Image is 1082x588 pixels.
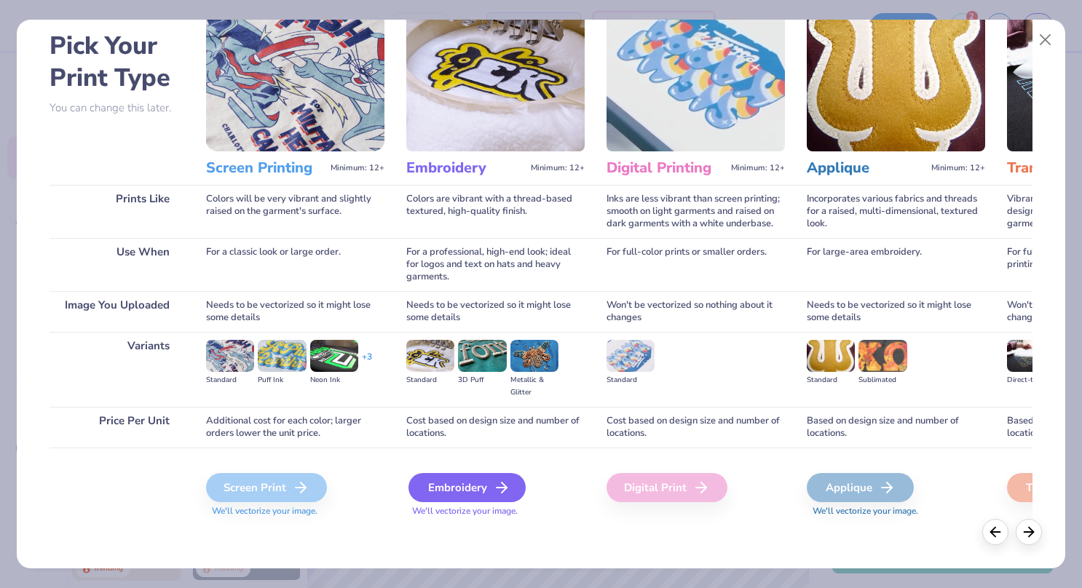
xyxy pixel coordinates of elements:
[406,374,454,386] div: Standard
[607,374,655,386] div: Standard
[258,340,306,372] img: Puff Ink
[858,374,907,386] div: Sublimated
[807,291,985,332] div: Needs to be vectorized so it might lose some details
[731,163,785,173] span: Minimum: 12+
[206,185,384,238] div: Colors will be very vibrant and slightly raised on the garment's surface.
[50,102,184,114] p: You can change this later.
[50,291,184,332] div: Image You Uploaded
[406,185,585,238] div: Colors are vibrant with a thread-based textured, high-quality finish.
[50,407,184,448] div: Price Per Unit
[807,374,855,386] div: Standard
[807,1,985,151] img: Applique
[607,340,655,372] img: Standard
[406,159,525,178] h3: Embroidery
[406,1,585,151] img: Embroidery
[206,473,327,502] div: Screen Print
[807,185,985,238] div: Incorporates various fabrics and threads for a raised, multi-dimensional, textured look.
[206,238,384,291] div: For a classic look or large order.
[206,1,384,151] img: Screen Printing
[531,163,585,173] span: Minimum: 12+
[50,332,184,407] div: Variants
[458,374,506,386] div: 3D Puff
[807,505,985,517] span: We'll vectorize your image.
[607,473,727,502] div: Digital Print
[406,291,585,332] div: Needs to be vectorized so it might lose some details
[607,185,785,238] div: Inks are less vibrant than screen printing; smooth on light garments and raised on dark garments ...
[807,238,985,291] div: For large-area embroidery.
[362,351,372,376] div: + 3
[510,374,558,399] div: Metallic & Glitter
[206,407,384,448] div: Additional cost for each color; larger orders lower the unit price.
[510,340,558,372] img: Metallic & Glitter
[807,473,914,502] div: Applique
[406,505,585,517] span: We'll vectorize your image.
[206,159,325,178] h3: Screen Printing
[607,159,725,178] h3: Digital Printing
[50,238,184,291] div: Use When
[206,505,384,517] span: We'll vectorize your image.
[607,291,785,332] div: Won't be vectorized so nothing about it changes
[50,30,184,94] h2: Pick Your Print Type
[807,407,985,448] div: Based on design size and number of locations.
[607,1,785,151] img: Digital Printing
[258,374,306,386] div: Puff Ink
[331,163,384,173] span: Minimum: 12+
[607,407,785,448] div: Cost based on design size and number of locations.
[408,473,526,502] div: Embroidery
[807,340,855,372] img: Standard
[310,340,358,372] img: Neon Ink
[406,340,454,372] img: Standard
[931,163,985,173] span: Minimum: 12+
[206,374,254,386] div: Standard
[406,238,585,291] div: For a professional, high-end look; ideal for logos and text on hats and heavy garments.
[1007,340,1055,372] img: Direct-to-film
[206,291,384,332] div: Needs to be vectorized so it might lose some details
[858,340,907,372] img: Sublimated
[310,374,358,386] div: Neon Ink
[1007,374,1055,386] div: Direct-to-film
[50,185,184,238] div: Prints Like
[458,340,506,372] img: 3D Puff
[1031,26,1059,54] button: Close
[607,238,785,291] div: For full-color prints or smaller orders.
[807,159,925,178] h3: Applique
[206,340,254,372] img: Standard
[406,407,585,448] div: Cost based on design size and number of locations.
